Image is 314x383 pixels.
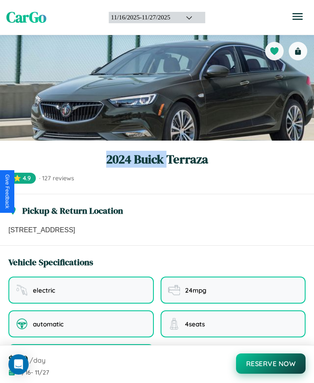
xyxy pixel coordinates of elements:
[185,286,207,294] span: 24 mpg
[168,318,180,330] img: seating
[39,174,74,182] span: · 127 reviews
[8,151,306,168] h1: 2024 Buick Terraza
[30,356,46,364] span: /day
[33,320,64,328] span: automatic
[22,204,123,217] h3: Pickup & Return Location
[111,14,175,21] div: 11 / 16 / 2025 - 11 / 27 / 2025
[8,225,306,235] p: [STREET_ADDRESS]
[16,284,28,296] img: fuel type
[33,286,55,294] span: electric
[18,369,49,376] span: 11 / 16 - 11 / 27
[8,352,28,366] span: $ 140
[4,174,10,209] div: Give Feedback
[236,353,306,374] button: Reserve Now
[8,354,29,375] div: Open Intercom Messenger
[6,7,46,27] span: CarGo
[185,320,205,328] span: 4 seats
[168,284,180,296] img: fuel efficiency
[8,256,93,268] h3: Vehicle Specifications
[8,173,36,184] span: ⭐ 4.9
